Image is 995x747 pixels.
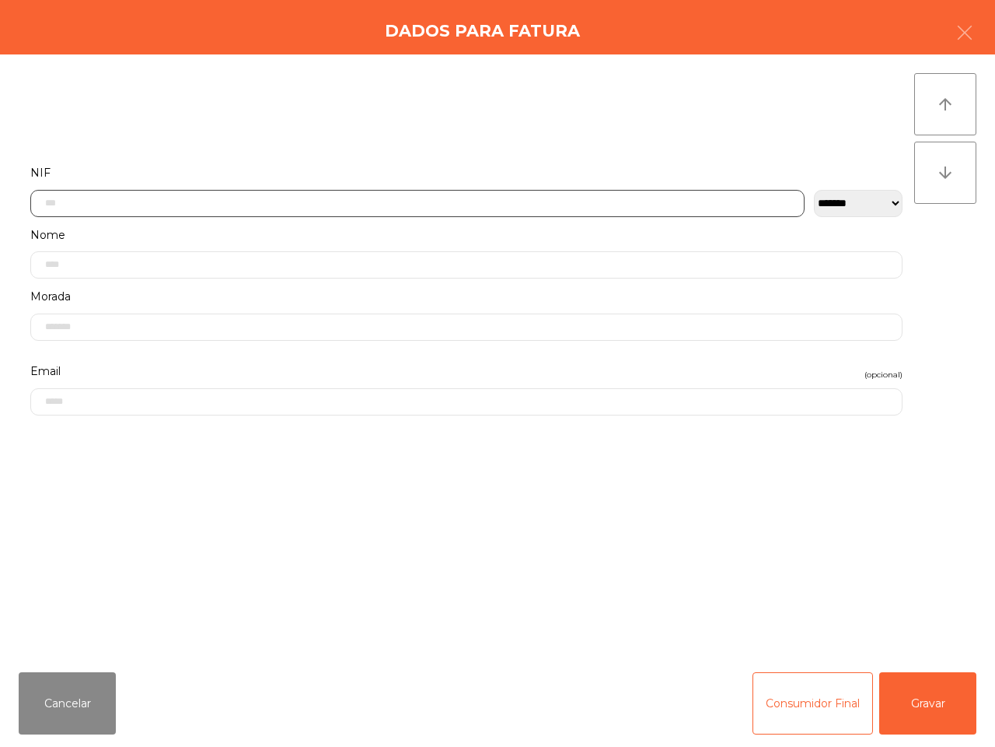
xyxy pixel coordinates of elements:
[30,361,61,382] span: Email
[385,19,580,43] h4: Dados para Fatura
[30,286,71,307] span: Morada
[936,95,955,114] i: arrow_upward
[19,672,116,735] button: Cancelar
[30,163,51,184] span: NIF
[936,163,955,182] i: arrow_downward
[30,225,65,246] span: Nome
[914,73,976,135] button: arrow_upward
[864,367,902,382] span: (opcional)
[752,672,873,735] button: Consumidor Final
[879,672,976,735] button: Gravar
[914,142,976,204] button: arrow_downward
